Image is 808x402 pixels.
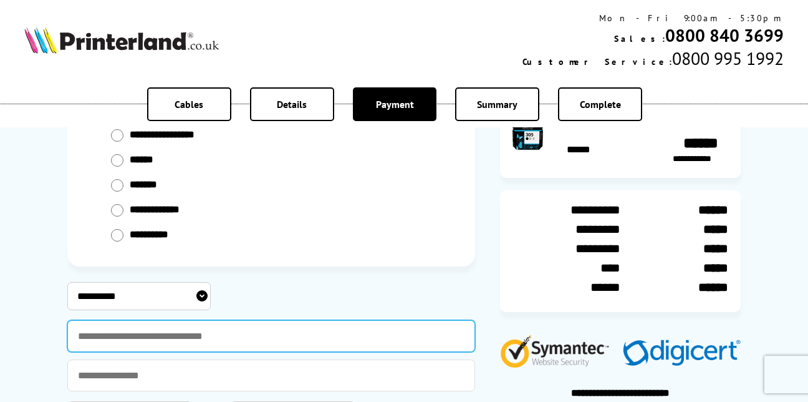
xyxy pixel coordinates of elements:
span: Customer Service: [522,56,672,67]
a: 0800 840 3699 [665,24,784,47]
span: Details [277,98,307,110]
span: Payment [376,98,414,110]
div: Mon - Fri 9:00am - 5:30pm [522,12,784,24]
span: Complete [580,98,621,110]
img: Printerland Logo [24,26,219,54]
span: Summary [477,98,517,110]
span: Cables [175,98,203,110]
span: 0800 995 1992 [672,47,784,70]
span: Sales: [614,33,665,44]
